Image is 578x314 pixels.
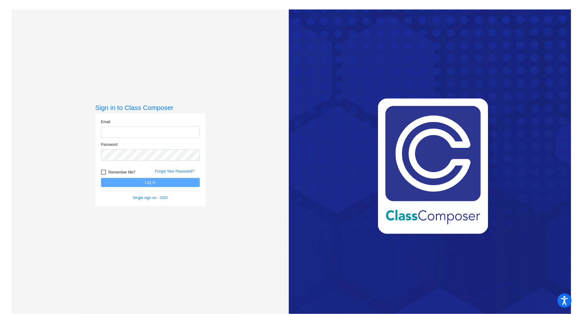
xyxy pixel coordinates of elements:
h3: Sign in to Class Composer [95,104,205,111]
label: Email [101,119,110,125]
a: Forgot Your Password? [155,169,194,174]
span: Remember Me? [109,168,136,176]
button: Log In [101,178,200,187]
a: Single sign on - SSO [133,196,168,200]
label: Password [101,142,118,147]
